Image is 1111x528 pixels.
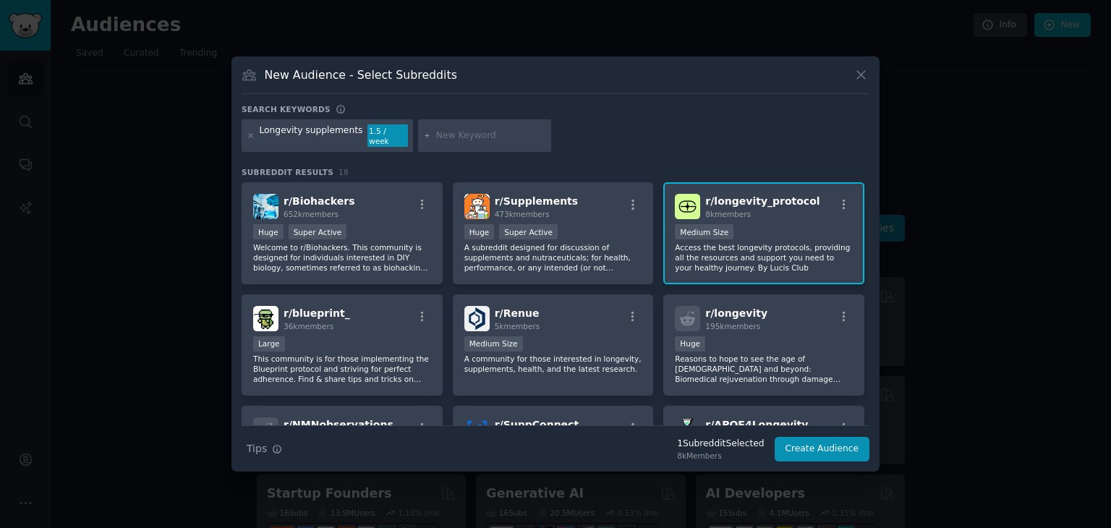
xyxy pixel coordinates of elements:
[242,167,333,177] span: Subreddit Results
[464,242,642,273] p: A subreddit designed for discussion of supplements and nutraceuticals; for health, performance, o...
[260,124,363,148] div: Longevity supplements
[499,224,558,239] div: Super Active
[253,242,431,273] p: Welcome to r/Biohackers. This community is designed for individuals interested in DIY biology, so...
[464,194,490,219] img: Supplements
[677,451,764,461] div: 8k Members
[284,195,355,207] span: r/ Biohackers
[495,195,579,207] span: r/ Supplements
[705,419,808,430] span: r/ APOE4Longevity
[495,419,579,430] span: r/ SuppConnect
[675,417,700,443] img: APOE4Longevity
[253,194,278,219] img: Biohackers
[705,322,760,331] span: 195k members
[675,194,700,219] img: longevity_protocol
[253,224,284,239] div: Huge
[284,210,339,218] span: 652k members
[495,210,550,218] span: 473k members
[284,322,333,331] span: 36k members
[265,67,457,82] h3: New Audience - Select Subreddits
[367,124,408,148] div: 1.5 / week
[495,322,540,331] span: 5k members
[253,306,278,331] img: blueprint_
[675,354,853,384] p: Reasons to hope to see the age of [DEMOGRAPHIC_DATA] and beyond: Biomedical rejuvenation through ...
[339,168,349,176] span: 18
[284,307,350,319] span: r/ blueprint_
[464,224,495,239] div: Huge
[242,104,331,114] h3: Search keywords
[705,195,820,207] span: r/ longevity_protocol
[495,307,540,319] span: r/ Renue
[775,437,870,461] button: Create Audience
[464,354,642,374] p: A community for those interested in longevity, supplements, health, and the latest research.
[464,306,490,331] img: Renue
[675,224,733,239] div: Medium Size
[675,242,853,273] p: Access the best longevity protocols, providing all the resources and support you need to your hea...
[247,441,267,456] span: Tips
[284,419,393,430] span: r/ NMNobservations
[464,417,490,443] img: SuppConnect
[464,336,523,352] div: Medium Size
[705,307,767,319] span: r/ longevity
[253,336,285,352] div: Large
[253,354,431,384] p: This community is for those implementing the Blueprint protocol and striving for perfect adherenc...
[242,436,287,461] button: Tips
[675,336,705,352] div: Huge
[705,210,751,218] span: 8k members
[436,129,546,142] input: New Keyword
[289,224,347,239] div: Super Active
[677,438,764,451] div: 1 Subreddit Selected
